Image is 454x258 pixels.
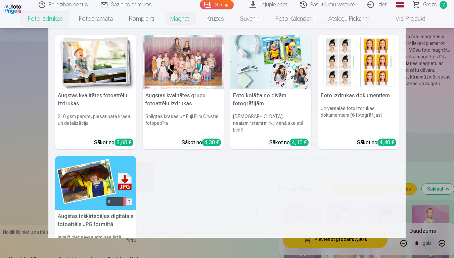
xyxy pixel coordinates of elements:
h6: Universālas foto izdrukas dokumentiem (6 fotogrāfijas) [318,102,399,136]
h5: Augstas kvalitātes fotoattēlu izdrukas [55,89,136,110]
a: Foto kalendāri [268,9,320,28]
a: Fotogrāmata [71,9,121,28]
a: Atslēgu piekariņi [320,9,377,28]
h5: Augstas izšķirtspējas digitālais fotoattēls JPG formātā [55,210,136,231]
h6: Iemūžiniet savas atmiņas ērtā digitālā veidā [55,231,136,250]
div: 4,10 € [290,139,309,146]
a: Komplekti [121,9,162,28]
img: Foto izdrukas dokumentiem [318,35,399,89]
h6: Spilgtas krāsas uz Fuji Film Crystal fotopapīra [143,110,224,136]
h5: Foto izdrukas dokumentiem [318,89,399,102]
a: Krūzes [198,9,232,28]
span: Grozs [423,1,437,9]
span: 2 [440,1,447,9]
div: Sākot no [182,139,221,147]
a: Magnēti [162,9,198,28]
div: 4,40 € [377,139,396,146]
a: Augstas kvalitātes grupu fotoattēlu izdrukasSpilgtas krāsas uz Fuji Film Crystal fotopapīraSākot ... [143,35,224,149]
a: Foto izdrukas dokumentiemFoto izdrukas dokumentiemUniversālas foto izdrukas dokumentiem (6 fotogr... [318,35,399,149]
div: Sākot no [94,139,133,147]
img: Foto kolāža no divām fotogrāfijām [230,35,311,89]
img: Augstas izšķirtspējas digitālais fotoattēls JPG formātā [55,156,136,210]
a: Foto kolāža no divām fotogrāfijāmFoto kolāža no divām fotogrāfijām[DEMOGRAPHIC_DATA] neaizmirstam... [230,35,311,149]
a: Augstas kvalitātes fotoattēlu izdrukasAugstas kvalitātes fotoattēlu izdrukas210 gsm papīrs, piesā... [55,35,136,149]
h5: Foto kolāža no divām fotogrāfijām [230,89,311,110]
a: Suvenīri [232,9,268,28]
a: Foto izdrukas [20,9,71,28]
img: Augstas kvalitātes fotoattēlu izdrukas [55,35,136,89]
a: Visi produkti [377,9,435,28]
div: Sākot no [269,139,309,147]
h6: [DEMOGRAPHIC_DATA] neaizmirstami mirkļi vienā skaistā bildē [230,110,311,136]
h6: 210 gsm papīrs, piesātināta krāsa un detalizācija [55,110,136,136]
img: /fa1 [3,3,23,14]
h5: Augstas kvalitātes grupu fotoattēlu izdrukas [143,89,224,110]
div: Sākot no [357,139,396,147]
div: 4,30 € [202,139,221,146]
div: 3,60 € [115,139,133,146]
